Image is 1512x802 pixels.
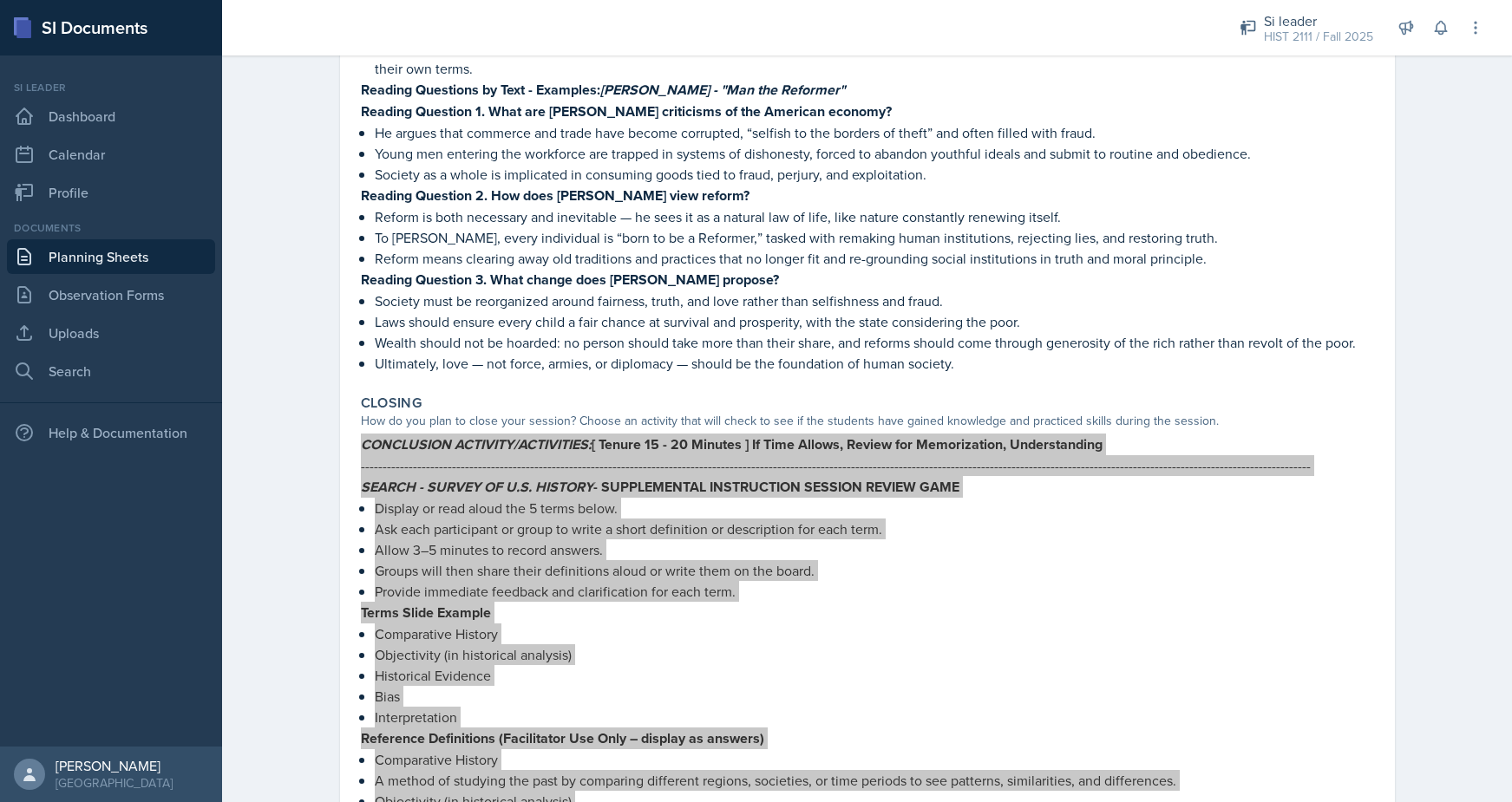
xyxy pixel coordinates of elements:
a: Search [7,354,215,388]
em: [PERSON_NAME] - "Man the Reformer" [600,80,845,100]
strong: Reading Question 3. What change does [PERSON_NAME] propose? [361,270,779,290]
div: How do you plan to close your session? Choose an activity that will check to see if the students ... [361,412,1374,430]
div: [GEOGRAPHIC_DATA] [56,774,173,792]
div: Si leader [7,80,215,95]
div: Si leader [1264,10,1373,31]
p: Laws should ensure every child a fair chance at survival and prosperity, with the state consideri... [375,311,1374,332]
p: A method of studying the past by comparing different regions, societies, or time periods to see p... [375,770,1374,791]
p: Reform is both necessary and inevitable — he sees it as a natural law of life, like nature consta... [375,206,1374,227]
div: [PERSON_NAME] [56,757,173,774]
a: Observation Forms [7,277,215,312]
p: Society as a whole is implicated in consuming goods tied to fraud, perjury, and exploitation. [375,164,1374,185]
div: Help & Documentation [7,415,215,450]
p: Bias [375,686,1374,707]
em: CONCLUSION ACTIVITY/ACTIVITIES: [361,434,592,454]
p: Reform means clearing away old traditions and practices that no longer fit and re-grounding socia... [375,248,1374,269]
strong: Reading Question 2. How does [PERSON_NAME] view reform? [361,186,749,205]
em: SEARCH - SURVEY OF U.S. HISTORY [361,477,593,497]
p: Young men entering the workforce are trapped in systems of dishonesty, forced to abandon youthful... [375,143,1374,164]
div: Documents [7,220,215,236]
a: Dashboard [7,99,215,134]
strong: - SUPPLEMENTAL INSTRUCTION SESSION REVIEW GAME [361,477,959,497]
p: -------------------------------------------------------------------------------------------------... [361,455,1374,476]
p: To [PERSON_NAME], every individual is “born to be a Reformer,” tasked with remaking human institu... [375,227,1374,248]
p: Society must be reorganized around fairness, truth, and love rather than selfishness and fraud. [375,290,1374,311]
p: Comparative History [375,749,1374,770]
p: Objectivity (in historical analysis) [375,644,1374,665]
a: Calendar [7,137,215,172]
strong: Reading Question 1. What are [PERSON_NAME] criticisms of the American economy? [361,101,892,121]
p: Ultimately, love — not force, armies, or diplomacy — should be the foundation of human society. [375,353,1374,374]
a: Uploads [7,316,215,350]
p: Historical Evidence [375,665,1374,686]
strong: Terms Slide Example [361,603,491,623]
label: Closing [361,394,422,412]
p: Allow 3–5 minutes to record answers. [375,539,1374,560]
p: Display or read aloud the 5 terms below. [375,498,1374,518]
div: HIST 2111 / Fall 2025 [1264,28,1373,46]
p: Ask each participant or group to write a short definition or description for each term. [375,518,1374,539]
p: Comparative History [375,623,1374,644]
p: He argues that commerce and trade have become corrupted, “selfish to the borders of theft” and of... [375,122,1374,143]
strong: Reference Definitions (Facilitator Use Only – display as answers) [361,728,764,748]
p: Groups will then share their definitions aloud or write them on the board. [375,560,1374,581]
strong: Reading Questions by Text - Examples: [361,80,845,100]
a: Profile [7,175,215,210]
p: Wealth should not be hoarded: no person should take more than their share, and reforms should com... [375,332,1374,353]
strong: [ Tenure 15 - 20 Minutes ] If Time Allows, Review for Memorization, Understanding [361,434,1103,454]
a: Planning Sheets [7,239,215,274]
p: Provide immediate feedback and clarification for each term. [375,581,1374,602]
p: Interpretation [375,707,1374,727]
